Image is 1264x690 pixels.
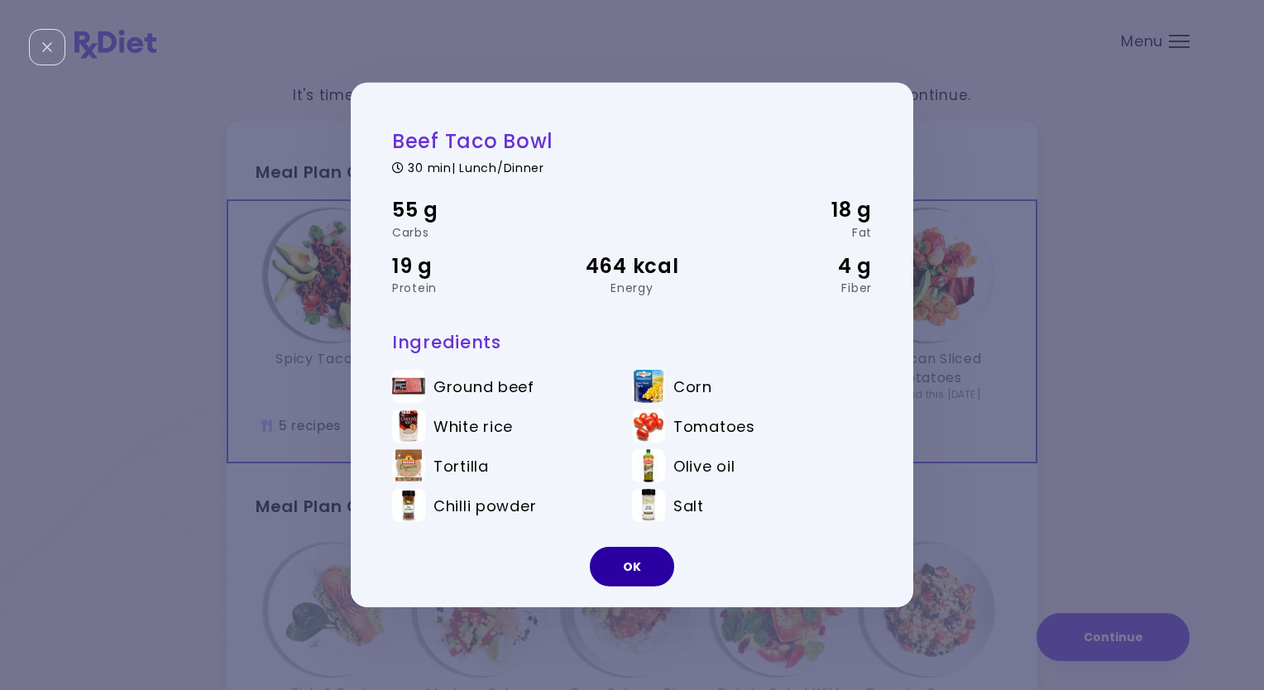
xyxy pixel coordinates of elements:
span: Chilli powder [433,496,536,515]
div: 18 g [712,194,872,226]
div: Fat [712,226,872,237]
h2: Beef Taco Bowl [392,128,872,154]
div: 30 min | Lunch/Dinner [392,158,872,174]
div: 19 g [392,250,552,281]
span: Salt [673,496,704,515]
div: 4 g [712,250,872,281]
div: 464 kcal [552,250,711,281]
div: Fiber [712,282,872,294]
div: 55 g [392,194,552,226]
span: Ground beef [433,377,534,395]
span: Corn [673,377,712,395]
span: White rice [433,417,513,435]
div: Close [29,29,65,65]
span: Tortilla [433,457,489,475]
span: Tomatoes [673,417,755,435]
h3: Ingredients [392,331,872,353]
div: Protein [392,282,552,294]
div: Carbs [392,226,552,237]
span: Olive oil [673,457,735,475]
div: Energy [552,282,711,294]
button: OK [590,547,674,587]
